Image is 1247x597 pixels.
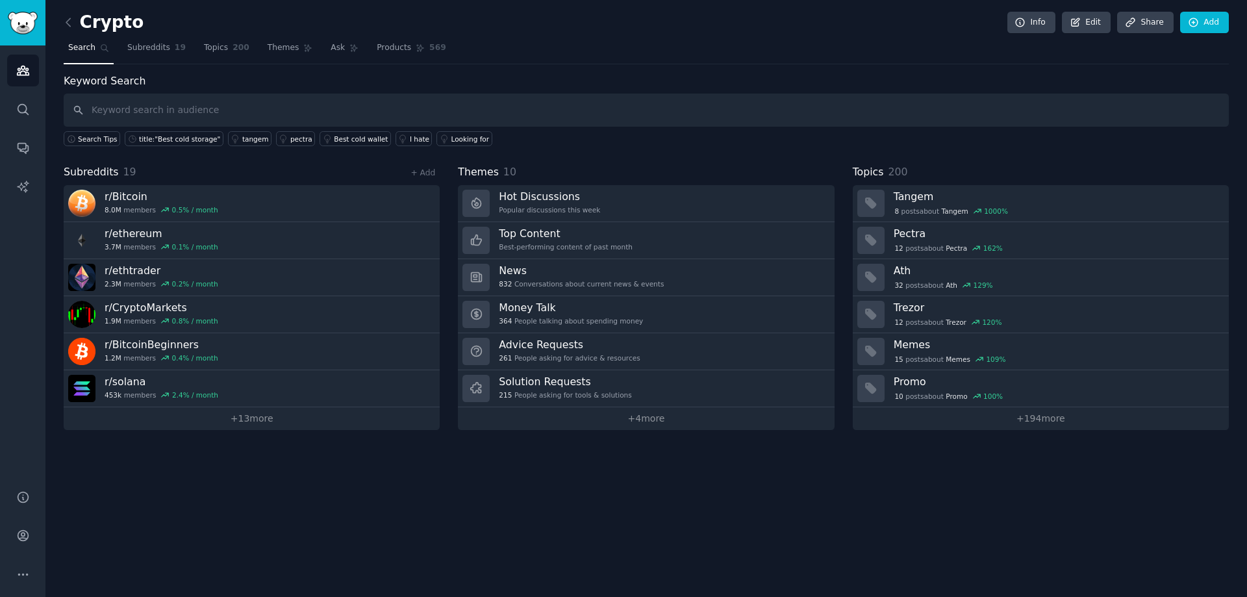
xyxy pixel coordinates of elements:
[410,168,435,177] a: + Add
[68,338,95,365] img: BitcoinBeginners
[894,190,1220,203] h3: Tangem
[974,281,993,290] div: 129 %
[377,42,411,54] span: Products
[105,205,121,214] span: 8.0M
[894,264,1220,277] h3: Ath
[64,407,440,430] a: +13more
[1180,12,1229,34] a: Add
[942,207,968,216] span: Tangem
[105,301,218,314] h3: r/ CryptoMarkets
[894,227,1220,240] h3: Pectra
[499,205,600,214] div: Popular discussions this week
[105,227,218,240] h3: r/ ethereum
[199,38,254,64] a: Topics200
[982,318,1001,327] div: 120 %
[139,134,220,144] div: title:"Best cold storage"
[172,390,218,400] div: 2.4 % / month
[458,407,834,430] a: +4more
[78,134,118,144] span: Search Tips
[64,164,119,181] span: Subreddits
[105,390,218,400] div: members
[105,390,121,400] span: 453k
[458,222,834,259] a: Top ContentBest-performing content of past month
[64,38,114,64] a: Search
[458,259,834,296] a: News832Conversations about current news & events
[396,131,433,146] a: I hate
[986,355,1005,364] div: 109 %
[64,131,120,146] button: Search Tips
[894,316,1003,328] div: post s about
[105,338,218,351] h3: r/ BitcoinBeginners
[68,301,95,328] img: CryptoMarkets
[499,301,643,314] h3: Money Talk
[853,407,1229,430] a: +194more
[499,353,512,362] span: 261
[326,38,363,64] a: Ask
[888,166,907,178] span: 200
[233,42,249,54] span: 200
[499,279,512,288] span: 832
[64,94,1229,127] input: Keyword search in audience
[853,296,1229,333] a: Trezor12postsaboutTrezor120%
[64,12,144,33] h2: Crypto
[228,131,271,146] a: tangem
[290,134,312,144] div: pectra
[499,316,512,325] span: 364
[499,316,643,325] div: People talking about spending money
[68,190,95,217] img: Bitcoin
[984,207,1008,216] div: 1000 %
[853,333,1229,370] a: Memes15postsaboutMemes109%
[123,166,136,178] span: 19
[503,166,516,178] span: 10
[105,264,218,277] h3: r/ ethtrader
[68,264,95,291] img: ethtrader
[894,242,1004,254] div: post s about
[499,227,633,240] h3: Top Content
[894,355,903,364] span: 15
[331,42,345,54] span: Ask
[64,296,440,333] a: r/CryptoMarkets1.9Mmembers0.8% / month
[894,338,1220,351] h3: Memes
[263,38,318,64] a: Themes
[499,375,631,388] h3: Solution Requests
[172,316,218,325] div: 0.8 % / month
[499,264,664,277] h3: News
[458,164,499,181] span: Themes
[105,279,218,288] div: members
[68,227,95,254] img: ethereum
[853,259,1229,296] a: Ath32postsaboutAth129%
[123,38,190,64] a: Subreddits19
[64,75,145,87] label: Keyword Search
[105,205,218,214] div: members
[8,12,38,34] img: GummySearch logo
[983,392,1003,401] div: 100 %
[334,134,388,144] div: Best cold wallet
[204,42,228,54] span: Topics
[1062,12,1111,34] a: Edit
[68,42,95,54] span: Search
[64,370,440,407] a: r/solana453kmembers2.4% / month
[894,281,903,290] span: 32
[105,242,218,251] div: members
[372,38,450,64] a: Products569
[127,42,170,54] span: Subreddits
[946,355,970,364] span: Memes
[894,318,903,327] span: 12
[946,281,957,290] span: Ath
[983,244,1003,253] div: 162 %
[451,134,489,144] div: Looking for
[946,318,966,327] span: Trezor
[64,185,440,222] a: r/Bitcoin8.0Mmembers0.5% / month
[1117,12,1173,34] a: Share
[946,392,967,401] span: Promo
[1007,12,1055,34] a: Info
[410,134,429,144] div: I hate
[458,333,834,370] a: Advice Requests261People asking for advice & resources
[894,207,899,216] span: 8
[894,279,994,291] div: post s about
[499,190,600,203] h3: Hot Discussions
[894,390,1004,402] div: post s about
[320,131,391,146] a: Best cold wallet
[894,205,1009,217] div: post s about
[105,279,121,288] span: 2.3M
